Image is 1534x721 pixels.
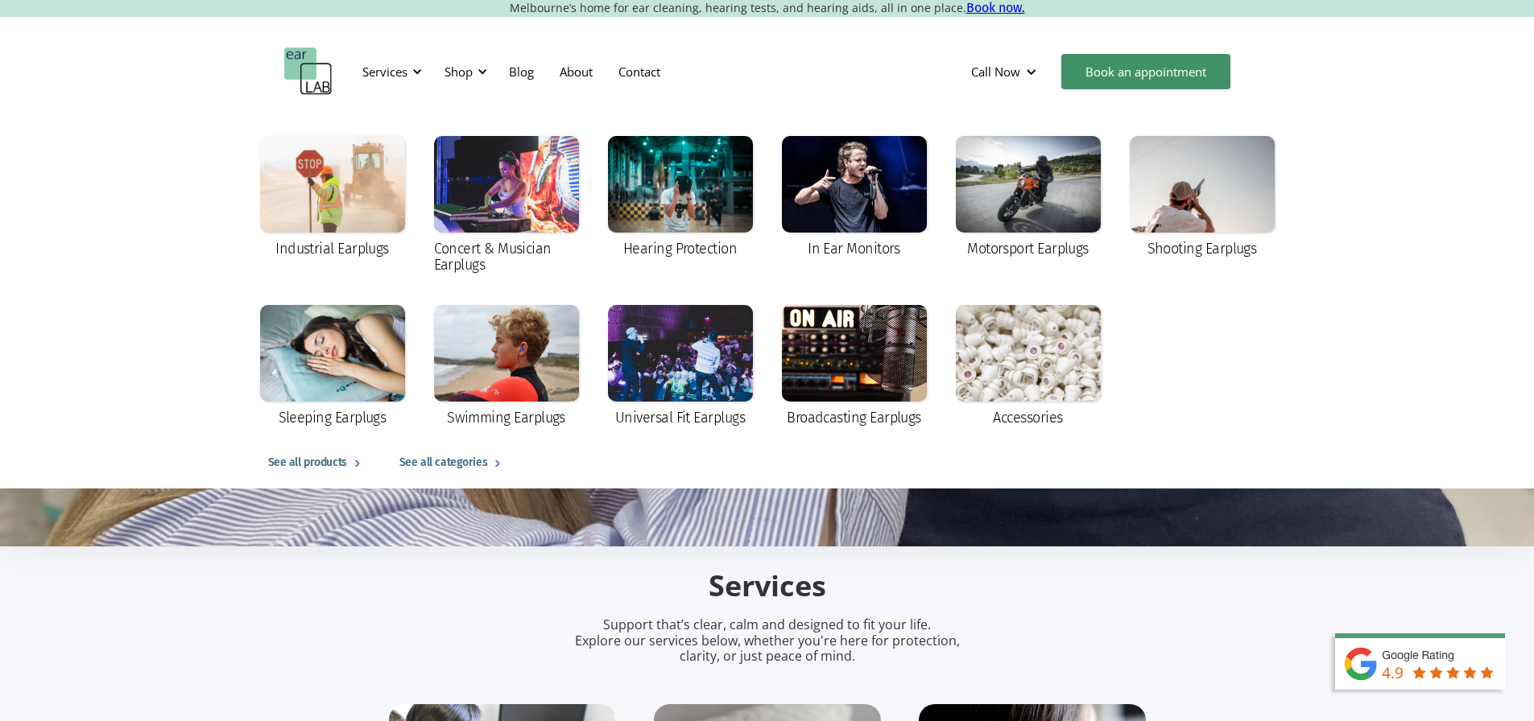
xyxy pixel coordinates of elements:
[971,64,1020,80] div: Call Now
[623,241,737,257] div: Hearing Protection
[279,410,387,426] div: Sleeping Earplugs
[399,453,487,472] div: See all categories
[268,453,347,472] div: See all products
[362,64,407,80] div: Services
[426,297,587,437] a: Swimming Earplugs
[275,241,389,257] div: Industrial Earplugs
[444,64,473,80] div: Shop
[600,297,761,437] a: Universal Fit Earplugs
[252,437,383,488] a: See all products
[426,128,587,284] a: Concert & Musician Earplugs
[1147,241,1257,257] div: Shooting Earplugs
[252,128,413,268] a: Industrial Earplugs
[284,47,333,96] a: home
[389,567,1146,605] h2: Services
[496,48,547,95] a: Blog
[434,241,579,273] div: Concert & Musician Earplugs
[958,47,1053,96] div: Call Now
[787,410,921,426] div: Broadcasting Earplugs
[967,241,1089,257] div: Motorsport Earplugs
[615,410,745,426] div: Universal Fit Earplugs
[1122,128,1283,268] a: Shooting Earplugs
[948,297,1109,437] a: Accessories
[554,617,981,664] p: Support that’s clear, calm and designed to fit your life. Explore our services below, whether you...
[435,47,492,96] div: Shop
[808,241,900,257] div: In Ear Monitors
[252,297,413,437] a: Sleeping Earplugs
[383,437,523,488] a: See all categories
[774,297,935,437] a: Broadcasting Earplugs
[774,128,935,268] a: In Ear Monitors
[1061,54,1230,89] a: Book an appointment
[447,410,565,426] div: Swimming Earplugs
[606,48,673,95] a: Contact
[547,48,606,95] a: About
[993,410,1062,426] div: Accessories
[353,47,427,96] div: Services
[600,128,761,268] a: Hearing Protection
[948,128,1109,268] a: Motorsport Earplugs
